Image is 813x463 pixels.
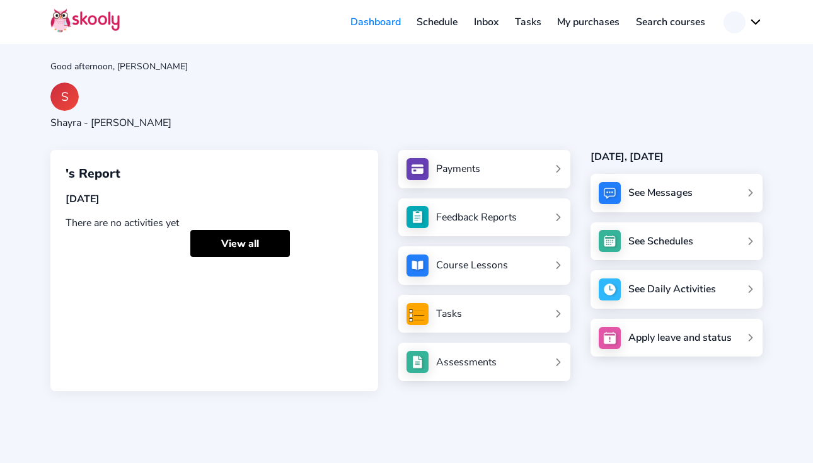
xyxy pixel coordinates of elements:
img: activity.jpg [599,278,621,300]
img: courses.jpg [407,254,429,277]
div: See Daily Activities [628,282,716,296]
a: View all [190,230,290,257]
div: Tasks [436,307,462,321]
img: Skooly [50,8,120,33]
div: [DATE], [DATE] [591,150,763,164]
div: Shayra - [PERSON_NAME] [50,116,171,130]
a: Search courses [628,12,713,32]
a: Inbox [466,12,507,32]
button: chevron down outline [724,11,763,33]
img: payments.jpg [407,158,429,180]
div: Good afternoon, [PERSON_NAME] [50,60,763,72]
a: Apply leave and status [591,319,763,357]
a: Tasks [507,12,550,32]
a: See Daily Activities [591,270,763,309]
div: See Schedules [628,234,693,248]
a: Course Lessons [407,254,563,277]
a: Feedback Reports [407,206,563,228]
img: messages.jpg [599,182,621,204]
span: 's Report [66,165,120,182]
a: Dashboard [342,12,409,32]
img: assessments.jpg [407,351,429,373]
div: Feedback Reports [436,210,517,224]
img: tasksForMpWeb.png [407,303,429,325]
img: schedule.jpg [599,230,621,252]
img: apply_leave.jpg [599,327,621,349]
div: Course Lessons [436,258,508,272]
div: There are no activities yet [66,216,363,230]
div: Apply leave and status [628,331,732,345]
div: S [50,83,79,111]
a: Tasks [407,303,563,325]
img: see_atten.jpg [407,206,429,228]
a: Payments [407,158,563,180]
div: Payments [436,162,480,176]
a: Schedule [409,12,466,32]
a: My purchases [549,12,628,32]
div: See Messages [628,186,693,200]
a: See Schedules [591,222,763,261]
div: [DATE] [66,192,363,206]
a: Assessments [407,351,563,373]
div: Assessments [436,355,497,369]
